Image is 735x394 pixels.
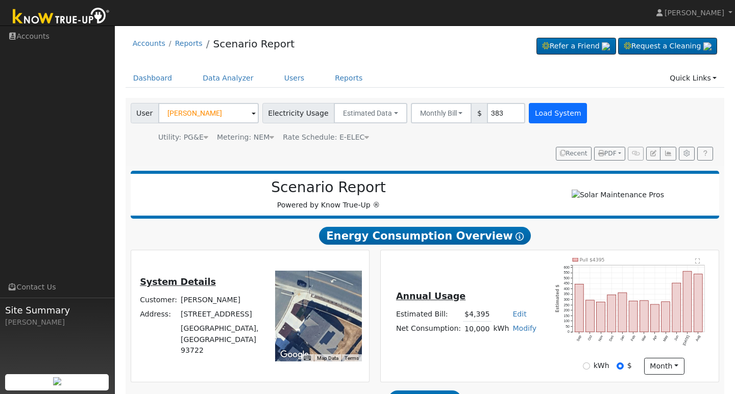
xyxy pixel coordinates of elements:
td: [STREET_ADDRESS] [179,307,264,322]
i: Show Help [516,232,524,241]
text: Oct [587,334,593,341]
td: [PERSON_NAME] [179,293,264,307]
a: Request a Cleaning [618,38,717,55]
rect: onclick="" [661,302,670,332]
td: kWh [492,322,511,336]
div: Utility: PG&E [158,132,208,143]
div: Powered by Know True-Up ® [136,179,522,211]
text: 300 [563,298,570,301]
button: month [644,358,684,375]
button: Load System [529,103,587,123]
text: Jun [674,334,679,341]
a: Accounts [133,39,165,47]
img: Know True-Up [8,6,115,29]
text: 350 [563,292,570,296]
text: Estimated $ [555,284,560,312]
rect: onclick="" [629,301,638,332]
text: 250 [563,303,570,306]
text: Pull $4395 [580,256,605,262]
button: Recent [556,147,592,161]
rect: onclick="" [672,283,681,332]
span: Energy Consumption Overview [319,227,530,245]
rect: onclick="" [597,302,605,332]
text: 50 [566,324,570,328]
td: Address: [138,307,179,322]
button: Map Data [317,355,338,362]
span: User [131,103,159,123]
a: Scenario Report [213,38,295,50]
input: Select a User [158,103,259,123]
button: Estimated Data [334,103,407,123]
text: Jan [620,334,625,341]
a: Modify [512,324,536,332]
text: 150 [563,313,570,317]
td: Estimated Bill: [394,307,462,322]
input: $ [617,362,624,370]
button: PDF [594,147,625,161]
rect: onclick="" [618,293,627,332]
a: Dashboard [126,69,180,88]
a: Terms (opens in new tab) [345,355,359,361]
img: Solar Maintenance Pros [572,190,664,200]
label: kWh [594,360,609,371]
text: 550 [563,271,570,274]
button: Settings [679,147,695,161]
img: Google [278,348,311,361]
span: Electricity Usage [262,103,334,123]
input: kWh [583,362,590,370]
span: Site Summary [5,303,109,317]
td: Net Consumption: [394,322,462,336]
u: Annual Usage [396,291,465,301]
img: retrieve [602,42,610,50]
rect: onclick="" [585,300,594,332]
rect: onclick="" [607,295,616,332]
button: Multi-Series Graph [660,147,676,161]
text: 0 [568,330,570,333]
a: Users [277,69,312,88]
td: Customer: [138,293,179,307]
img: retrieve [703,42,712,50]
a: Reports [175,39,203,47]
text: 500 [563,276,570,279]
text: 400 [563,287,570,291]
button: Keyboard shortcuts [304,355,311,362]
a: Edit [512,310,526,318]
text:  [695,258,700,264]
text: Nov [598,334,604,342]
button: Monthly Bill [411,103,472,123]
text: 200 [563,308,570,312]
rect: onclick="" [640,300,648,331]
div: [PERSON_NAME] [5,317,109,328]
text: Aug [695,334,701,342]
text: Feb [630,334,635,342]
rect: onclick="" [694,274,702,332]
text: May [663,334,669,343]
a: Quick Links [662,69,724,88]
rect: onclick="" [683,271,692,332]
div: Metering: NEM [217,132,274,143]
span: $ [471,103,487,123]
a: Help Link [697,147,713,161]
text: Sep [576,334,582,342]
span: PDF [598,150,617,157]
text: Dec [608,334,615,342]
text: 100 [563,319,570,323]
a: Open this area in Google Maps (opens a new window) [278,348,311,361]
rect: onclick="" [575,284,583,332]
a: Refer a Friend [536,38,616,55]
text: [DATE] [682,334,690,346]
label: $ [627,360,632,371]
text: Mar [641,334,647,342]
text: Apr [652,334,658,342]
text: 600 [563,265,570,269]
span: Alias: None [283,133,369,141]
button: Edit User [646,147,660,161]
text: 450 [563,281,570,285]
a: Data Analyzer [195,69,261,88]
td: 10,000 [463,322,492,336]
img: retrieve [53,377,61,385]
u: System Details [140,277,216,287]
a: Reports [327,69,370,88]
td: [GEOGRAPHIC_DATA], [GEOGRAPHIC_DATA] 93722 [179,322,264,357]
h2: Scenario Report [141,179,516,196]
